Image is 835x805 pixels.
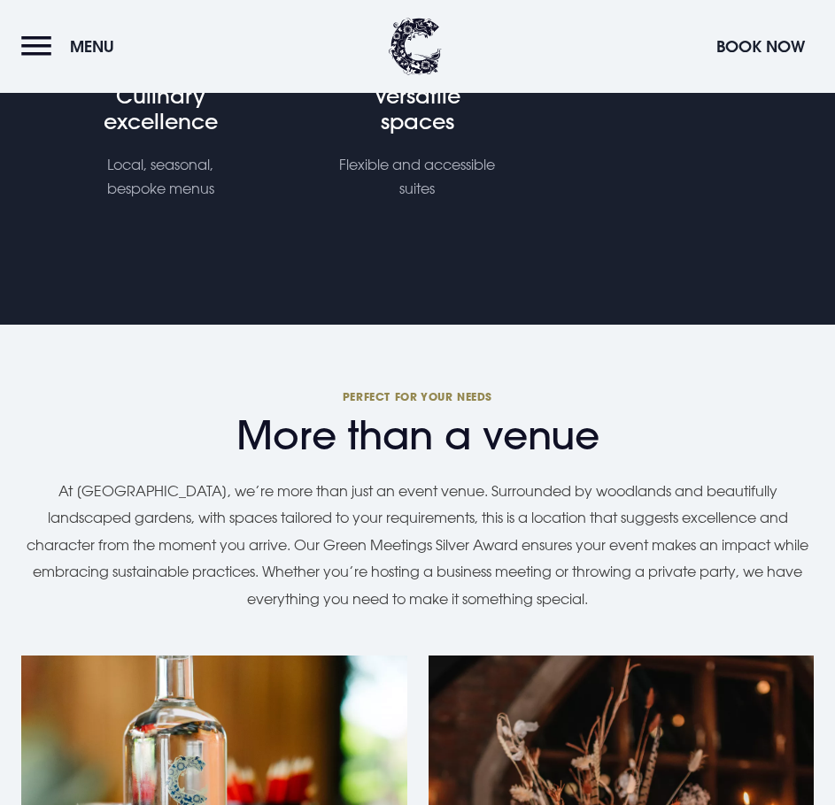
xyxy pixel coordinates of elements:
[21,389,814,403] span: Perfect for your needs
[81,153,240,201] p: Local, seasonal, bespoke menus
[389,18,442,75] img: Clandeboye Lodge
[70,36,114,57] span: Menu
[21,478,814,612] p: At [GEOGRAPHIC_DATA], we’re more than just an event venue. Surrounded by woodlands and beautifull...
[21,27,123,65] button: Menu
[337,153,497,201] p: Flexible and accessible suites
[49,83,272,134] h4: Culinary excellence
[21,389,814,459] h2: More than a venue
[707,27,814,65] button: Book Now
[306,83,530,134] h4: Versatile spaces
